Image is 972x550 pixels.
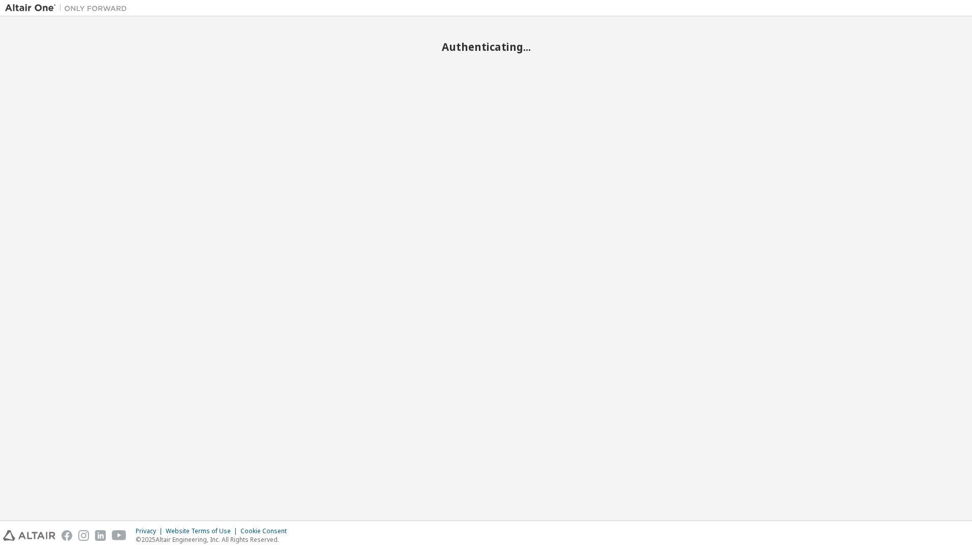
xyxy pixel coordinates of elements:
img: instagram.svg [78,530,89,541]
img: youtube.svg [112,530,127,541]
div: Privacy [136,527,166,535]
img: facebook.svg [62,530,72,541]
img: linkedin.svg [95,530,106,541]
img: Altair One [5,3,132,13]
h2: Authenticating... [5,40,967,53]
div: Cookie Consent [240,527,293,535]
div: Website Terms of Use [166,527,240,535]
img: altair_logo.svg [3,530,55,541]
p: © 2025 Altair Engineering, Inc. All Rights Reserved. [136,535,293,544]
